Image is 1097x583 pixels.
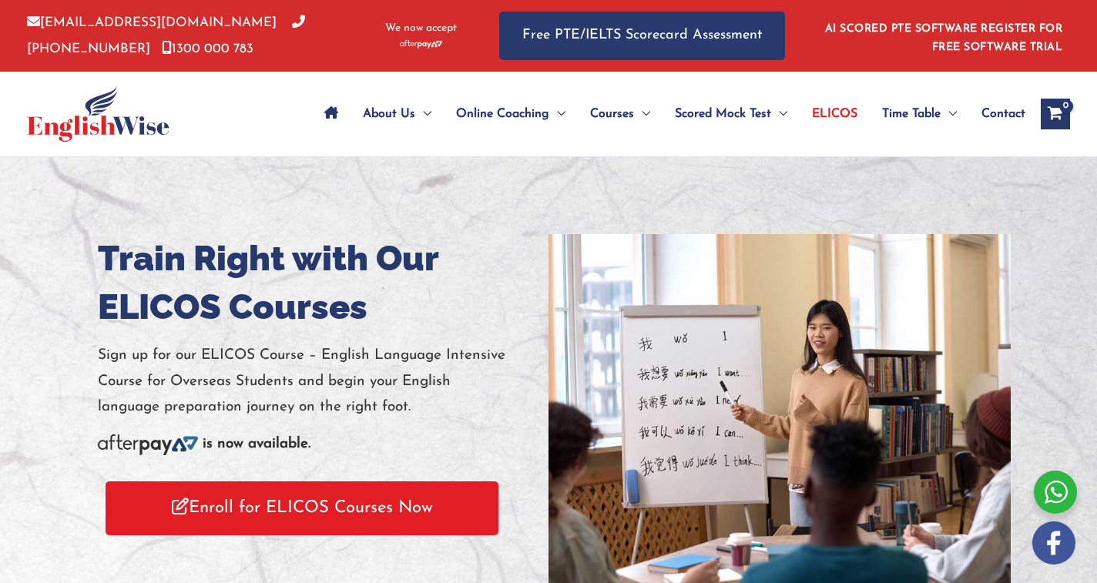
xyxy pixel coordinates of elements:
a: Time TableMenu Toggle [870,87,969,141]
span: ELICOS [812,87,857,141]
img: Afterpay-Logo [98,434,198,455]
a: About UsMenu Toggle [351,87,444,141]
a: AI SCORED PTE SOFTWARE REGISTER FOR FREE SOFTWARE TRIAL [825,23,1063,53]
a: Contact [969,87,1025,141]
span: Menu Toggle [941,87,957,141]
a: View Shopping Cart, empty [1041,99,1070,129]
a: [EMAIL_ADDRESS][DOMAIN_NAME] [27,16,277,29]
span: Menu Toggle [771,87,787,141]
span: Courses [590,87,634,141]
img: Afterpay-Logo [400,40,442,49]
span: Time Table [882,87,941,141]
span: Online Coaching [456,87,549,141]
a: Enroll for ELICOS Courses Now [106,481,498,534]
a: 1300 000 783 [162,42,253,55]
a: [PHONE_NUMBER] [27,16,305,55]
nav: Site Navigation: Main Menu [312,87,1025,141]
a: Online CoachingMenu Toggle [444,87,578,141]
span: Contact [981,87,1025,141]
span: We now accept [385,21,457,36]
a: Scored Mock TestMenu Toggle [663,87,800,141]
img: white-facebook.png [1032,521,1075,565]
span: Menu Toggle [549,87,565,141]
a: Free PTE/IELTS Scorecard Assessment [499,12,785,60]
aside: Header Widget 1 [816,11,1070,61]
span: Scored Mock Test [675,87,771,141]
a: ELICOS [800,87,870,141]
span: Menu Toggle [415,87,431,141]
span: About Us [363,87,415,141]
img: cropped-ew-logo [27,86,169,142]
span: Menu Toggle [634,87,650,141]
b: is now available. [203,437,310,451]
p: Sign up for our ELICOS Course – English Language Intensive Course for Overseas Students and begin... [98,343,537,420]
a: CoursesMenu Toggle [578,87,663,141]
h1: Train Right with Our ELICOS Courses [98,234,537,331]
